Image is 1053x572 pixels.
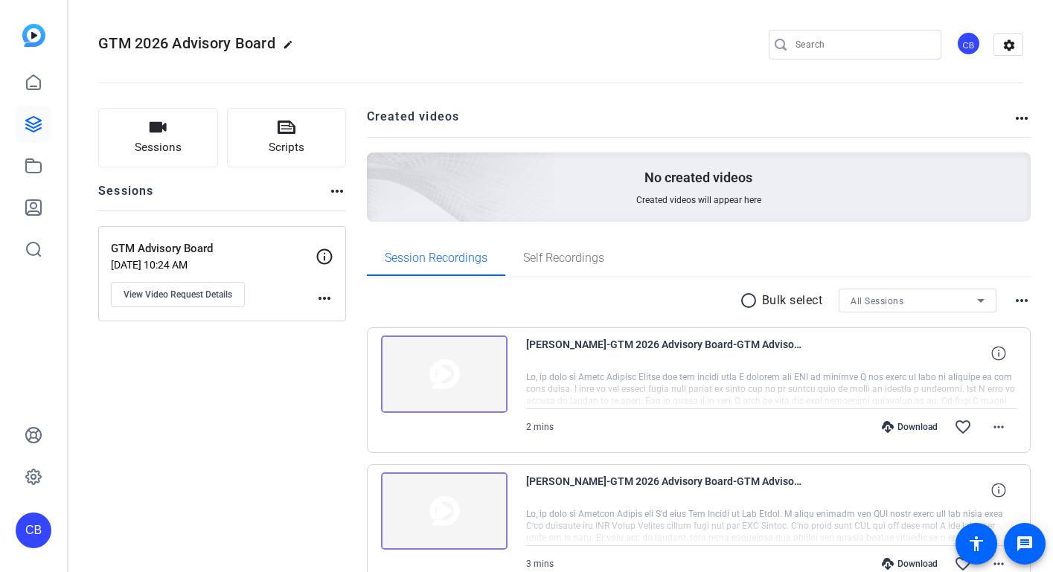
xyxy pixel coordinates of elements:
[227,108,347,167] button: Scripts
[16,512,51,548] div: CB
[526,472,801,508] span: [PERSON_NAME]-GTM 2026 Advisory Board-GTM Advisory Board-1753579596586-webcam
[124,289,232,301] span: View Video Request Details
[269,139,304,156] span: Scripts
[523,252,604,264] span: Self Recordings
[1013,109,1031,127] mat-icon: more_horiz
[762,292,823,309] p: Bulk select
[135,139,182,156] span: Sessions
[994,34,1024,57] mat-icon: settings
[526,559,554,569] span: 3 mins
[990,418,1008,436] mat-icon: more_horiz
[874,558,945,570] div: Download
[636,194,761,206] span: Created videos will appear here
[644,169,752,187] p: No created videos
[111,259,316,271] p: [DATE] 10:24 AM
[851,296,903,306] span: All Sessions
[22,24,45,47] img: blue-gradient.svg
[1016,535,1034,553] mat-icon: message
[98,108,218,167] button: Sessions
[1013,292,1031,309] mat-icon: more_horiz
[385,252,487,264] span: Session Recordings
[381,335,508,413] img: thumb-nail
[954,418,972,436] mat-icon: favorite_border
[874,421,945,433] div: Download
[967,535,985,553] mat-icon: accessibility
[740,292,762,309] mat-icon: radio_button_unchecked
[328,182,346,200] mat-icon: more_horiz
[111,240,316,257] p: GTM Advisory Board
[956,31,981,56] div: CB
[526,422,554,432] span: 2 mins
[283,39,301,57] mat-icon: edit
[367,108,1014,137] h2: Created videos
[316,289,333,307] mat-icon: more_horiz
[98,182,154,211] h2: Sessions
[796,36,929,54] input: Search
[956,31,982,57] ngx-avatar: Catherine Brask
[381,472,508,550] img: thumb-nail
[200,5,555,328] img: Creted videos background
[526,335,801,371] span: [PERSON_NAME]-GTM 2026 Advisory Board-GTM Advisory Board-1755198082588-webcam
[98,34,275,52] span: GTM 2026 Advisory Board
[111,282,245,307] button: View Video Request Details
